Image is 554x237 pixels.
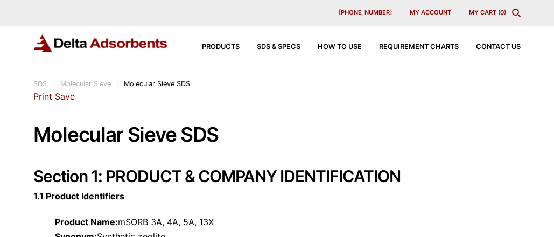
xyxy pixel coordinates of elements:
[55,91,75,102] a: Save
[185,44,240,51] a: Products
[330,9,401,17] a: [PHONE_NUMBER]
[410,10,451,16] span: My account
[116,80,118,88] span: :
[500,9,504,16] span: 0
[33,124,521,146] h1: Molecular Sieve SDS
[318,44,362,51] span: How to Use
[459,44,521,51] a: Contact Us
[379,44,459,51] span: Requirement Charts
[33,34,168,52] img: Delta Adsorbents
[401,9,460,17] a: My account
[33,80,47,88] a: SDS
[257,44,300,51] span: SDS & SPECS
[33,91,52,102] a: Print
[512,9,521,17] div: Toggle Modal Content
[60,80,111,88] a: Molecular Sieve
[202,44,240,51] span: Products
[476,44,521,51] span: Contact Us
[362,44,459,51] a: Requirement Charts
[124,80,190,88] span: Molecular Sieve SDS
[469,9,506,16] a: My Cart (0)
[300,44,362,51] a: How to Use
[33,191,124,201] strong: 1.1 Product Identifiers
[339,10,392,16] span: [PHONE_NUMBER]
[240,44,300,51] a: SDS & SPECS
[52,80,54,88] span: :
[33,166,521,186] h2: Section 1: PRODUCT & COMPANY IDENTIFICATION
[55,217,118,227] strong: Product Name:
